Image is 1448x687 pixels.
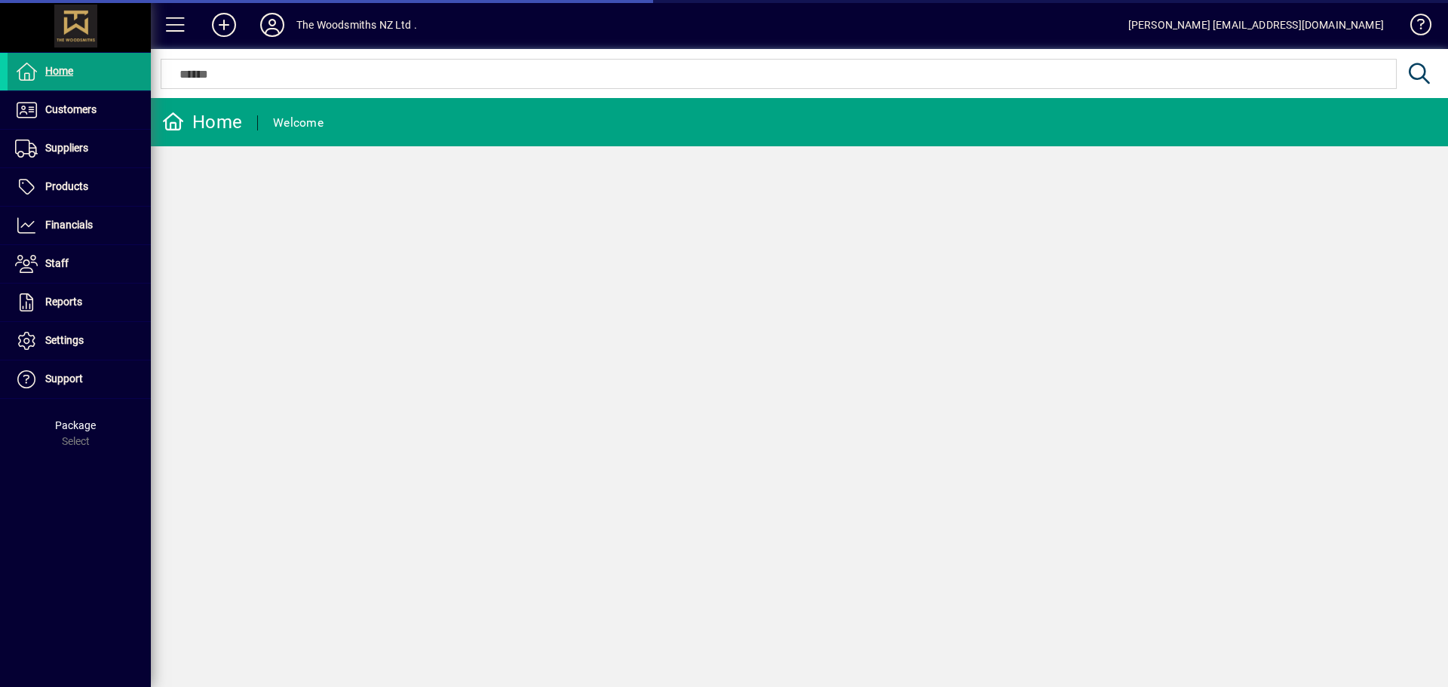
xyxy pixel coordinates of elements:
a: Products [8,168,151,206]
span: Support [45,373,83,385]
div: Home [162,110,242,134]
a: Knowledge Base [1399,3,1429,52]
div: [PERSON_NAME] [EMAIL_ADDRESS][DOMAIN_NAME] [1128,13,1384,37]
a: Customers [8,91,151,129]
span: Suppliers [45,142,88,154]
a: Staff [8,245,151,283]
span: Reports [45,296,82,308]
a: Financials [8,207,151,244]
a: Reports [8,284,151,321]
span: Financials [45,219,93,231]
a: Settings [8,322,151,360]
span: Staff [45,257,69,269]
span: Settings [45,334,84,346]
button: Add [200,11,248,38]
div: The Woodsmiths NZ Ltd . [296,13,417,37]
span: Package [55,419,96,431]
button: Profile [248,11,296,38]
span: Products [45,180,88,192]
a: Suppliers [8,130,151,167]
a: Support [8,360,151,398]
span: Home [45,65,73,77]
span: Customers [45,103,97,115]
div: Welcome [273,111,324,135]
